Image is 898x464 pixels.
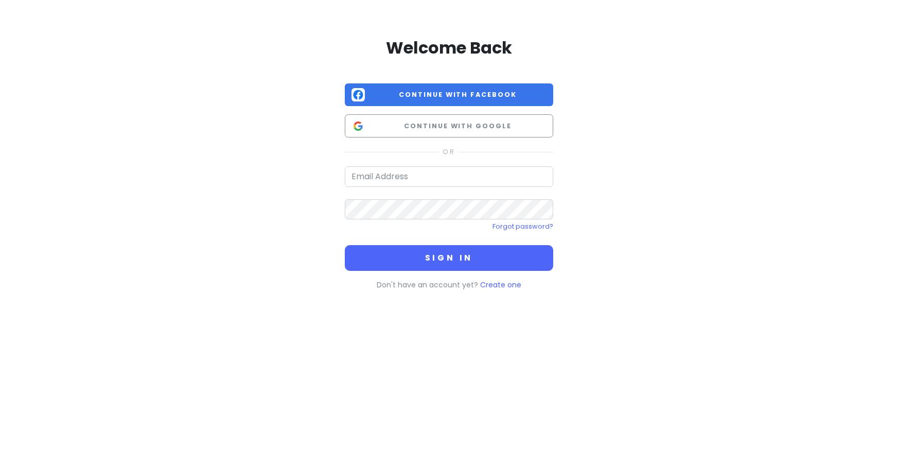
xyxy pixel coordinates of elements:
p: Don't have an account yet? [345,279,553,290]
button: Continue with Facebook [345,83,553,107]
span: Continue with Facebook [369,90,547,100]
img: Facebook logo [351,88,365,101]
button: Continue with Google [345,114,553,138]
h2: Welcome Back [345,37,553,59]
button: Sign in [345,245,553,271]
img: Google logo [351,119,365,133]
a: Forgot password? [492,222,553,231]
a: Create one [480,280,521,290]
input: Email Address [345,166,553,187]
span: Continue with Google [369,121,547,131]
